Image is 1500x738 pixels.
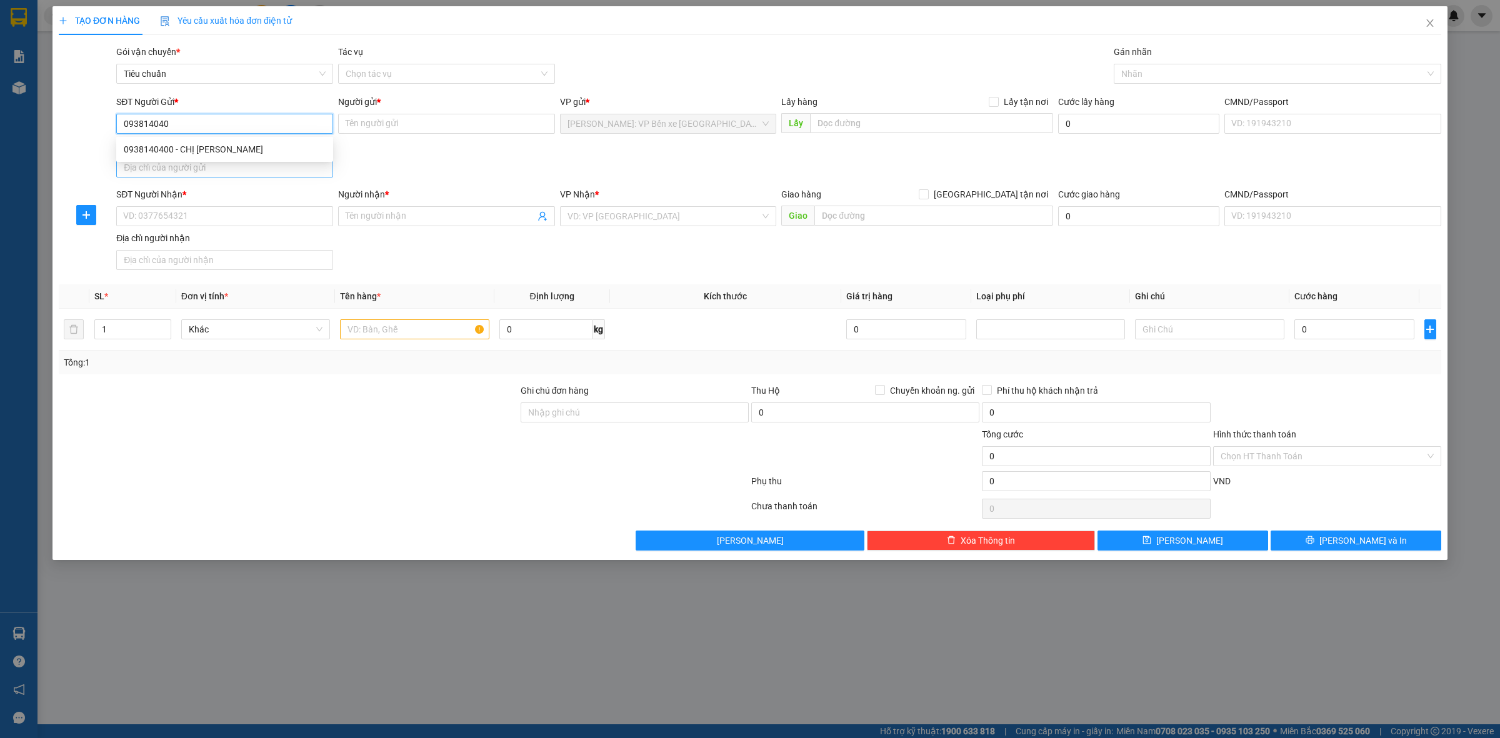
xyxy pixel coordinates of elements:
[846,319,966,339] input: 0
[1224,187,1441,201] div: CMND/Passport
[5,92,131,127] span: Mã đơn: BXMT1410250020
[1271,531,1441,551] button: printer[PERSON_NAME] và In
[1058,114,1219,134] input: Cước lấy hàng
[338,187,555,201] div: Người nhận
[560,189,595,199] span: VP Nhận
[1058,206,1219,226] input: Cước giao hàng
[1130,284,1289,309] th: Ghi chú
[338,47,363,57] label: Tác vụ
[530,291,574,301] span: Định lượng
[160,16,292,26] span: Yêu cầu xuất hóa đơn điện tử
[116,231,333,245] div: Địa chỉ người nhận
[1114,47,1152,57] label: Gán nhãn
[116,250,333,270] input: Địa chỉ của người nhận
[814,206,1053,226] input: Dọc đường
[59,16,67,25] span: plus
[34,54,66,64] strong: CSKH:
[94,291,104,301] span: SL
[1224,95,1441,109] div: CMND/Passport
[116,47,180,57] span: Gói vận chuyển
[781,189,821,199] span: Giao hàng
[537,211,547,221] span: user-add
[521,402,749,422] input: Ghi chú đơn hàng
[97,42,172,87] span: CÔNG TY TNHH CHUYỂN PHÁT NHANH BẢO AN
[999,95,1053,109] span: Lấy tận nơi
[64,319,84,339] button: delete
[1097,531,1268,551] button: save[PERSON_NAME]
[592,319,605,339] span: kg
[5,54,95,76] span: [PHONE_NUMBER]
[1058,97,1114,107] label: Cước lấy hàng
[1213,429,1296,439] label: Hình thức thanh toán
[116,187,333,201] div: SĐT Người Nhận
[846,291,892,301] span: Giá trị hàng
[781,113,810,133] span: Lấy
[124,64,326,83] span: Tiêu chuẩn
[947,536,956,546] span: delete
[1142,536,1151,546] span: save
[116,139,333,159] div: 0938140400 - CHỊ HUYỀN
[181,291,228,301] span: Đơn vị tính
[59,16,140,26] span: TẠO ĐƠN HÀNG
[1213,476,1231,486] span: VND
[116,95,333,109] div: SĐT Người Gửi
[750,499,981,521] div: Chưa thanh toán
[1424,319,1436,339] button: plus
[810,113,1053,133] input: Dọc đường
[1294,291,1337,301] span: Cước hàng
[1425,18,1435,28] span: close
[885,384,979,397] span: Chuyển khoản ng. gửi
[1319,534,1407,547] span: [PERSON_NAME] và In
[992,384,1103,397] span: Phí thu hộ khách nhận trả
[1058,189,1120,199] label: Cước giao hàng
[982,429,1023,439] span: Tổng cước
[751,386,780,396] span: Thu Hộ
[750,474,981,496] div: Phụ thu
[636,531,864,551] button: [PERSON_NAME]
[781,206,814,226] span: Giao
[189,320,322,339] span: Khác
[929,187,1053,201] span: [GEOGRAPHIC_DATA] tận nơi
[961,534,1015,547] span: Xóa Thông tin
[560,95,777,109] div: VP gửi
[340,291,381,301] span: Tên hàng
[175,59,198,70] strong: MST:
[64,356,579,369] div: Tổng: 1
[1135,319,1284,339] input: Ghi Chú
[181,25,217,38] span: [DATE]
[160,16,170,26] img: icon
[1306,536,1314,546] span: printer
[567,114,769,133] span: Hồ Chí Minh: VP Bến xe Miền Tây (Quận Bình Tân)
[340,319,489,339] input: VD: Bàn, Ghế
[338,95,555,109] div: Người gửi
[1156,534,1223,547] span: [PERSON_NAME]
[116,157,333,177] input: Địa chỉ của người gửi
[867,531,1095,551] button: deleteXóa Thông tin
[521,386,589,396] label: Ghi chú đơn hàng
[971,284,1130,309] th: Loại phụ phí
[717,534,784,547] span: [PERSON_NAME]
[781,97,817,107] span: Lấy hàng
[77,210,96,220] span: plus
[704,291,747,301] span: Kích thước
[76,205,96,225] button: plus
[1412,6,1447,41] button: Close
[44,25,217,38] span: Ngày in phiếu: 17:15 ngày
[124,142,326,156] div: 0938140400 - CHỊ [PERSON_NAME]
[49,6,213,22] strong: PHIẾU DÁN LÊN HÀNG
[175,59,254,70] span: 0109597835
[1425,324,1436,334] span: plus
